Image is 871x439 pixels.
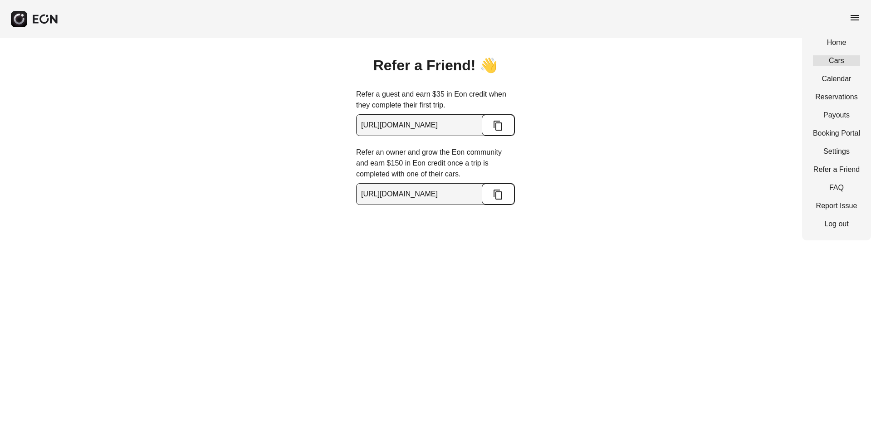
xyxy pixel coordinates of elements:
a: Calendar [813,73,860,84]
div: [URL][DOMAIN_NAME] [357,189,438,200]
a: Settings [813,146,860,157]
div: [URL][DOMAIN_NAME] [357,120,438,131]
h1: Refer a Friend! 👋 [373,60,498,71]
p: Refer an owner and grow the Eon community and earn $150 in Eon credit once a trip is completed wi... [356,147,515,180]
a: Home [813,37,860,48]
a: Log out [813,219,860,229]
a: Reservations [813,92,860,102]
p: Refer a guest and earn $35 in Eon credit when they complete their first trip. [356,89,515,111]
span: content_copy [493,189,504,200]
a: Booking Portal [813,128,860,139]
span: content_copy [493,120,504,131]
a: Payouts [813,110,860,121]
a: FAQ [813,182,860,193]
a: Cars [813,55,860,66]
a: Refer a Friend [813,164,860,175]
a: Report Issue [813,200,860,211]
span: menu [849,12,860,23]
